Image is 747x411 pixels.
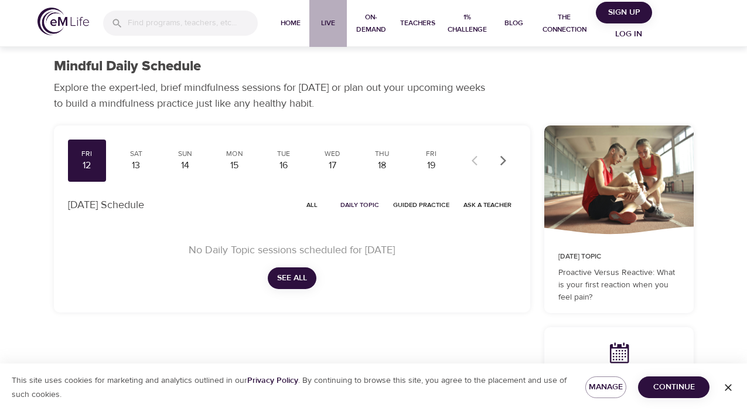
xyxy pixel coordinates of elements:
[388,196,454,214] button: Guided Practice
[537,11,592,36] span: The Connection
[170,159,200,172] div: 14
[170,149,200,159] div: Sun
[601,23,657,45] button: Log in
[298,199,326,210] span: All
[417,159,446,172] div: 19
[367,149,397,159] div: Thu
[220,159,249,172] div: 15
[121,149,151,159] div: Sat
[247,375,298,386] a: Privacy Policy
[595,380,618,395] span: Manage
[336,196,384,214] button: Daily Topic
[463,199,511,210] span: Ask a Teacher
[352,11,391,36] span: On-Demand
[558,252,680,262] p: [DATE] Topic
[73,159,102,172] div: 12
[393,199,449,210] span: Guided Practice
[37,8,89,35] img: logo
[318,159,347,172] div: 17
[277,17,305,29] span: Home
[417,149,446,159] div: Fri
[558,267,680,304] p: Proactive Versus Reactive: What is your first reaction when you feel pain?
[585,376,627,398] button: Manage
[367,159,397,172] div: 18
[340,199,379,210] span: Daily Topic
[54,80,493,111] p: Explore the expert-led, brief mindfulness sessions for [DATE] or plan out your upcoming weeks to ...
[314,17,342,29] span: Live
[601,5,647,20] span: Sign Up
[268,267,316,289] button: See All
[128,11,258,36] input: Find programs, teachers, etc...
[68,197,144,213] p: [DATE] Schedule
[605,27,652,42] span: Log in
[596,2,652,23] button: Sign Up
[459,196,516,214] button: Ask a Teacher
[318,149,347,159] div: Wed
[269,149,298,159] div: Tue
[121,159,151,172] div: 13
[647,380,700,395] span: Continue
[445,11,490,36] span: 1% Challenge
[54,58,201,75] h1: Mindful Daily Schedule
[269,159,298,172] div: 16
[73,149,102,159] div: Fri
[220,149,249,159] div: Mon
[500,17,528,29] span: Blog
[638,376,710,398] button: Continue
[400,17,435,29] span: Teachers
[277,271,307,286] span: See All
[294,196,331,214] button: All
[82,242,502,258] p: No Daily Topic sessions scheduled for [DATE]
